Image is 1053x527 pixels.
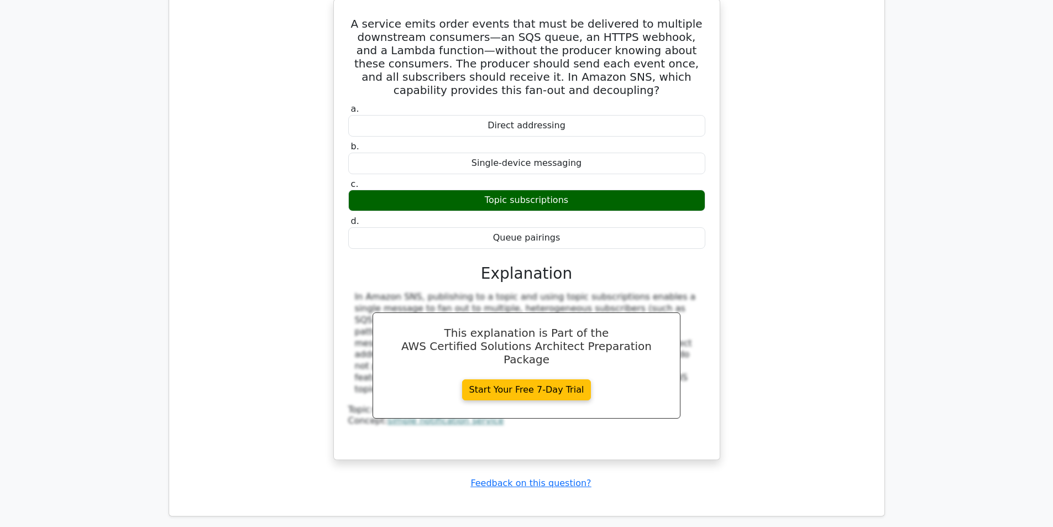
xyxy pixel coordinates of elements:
[351,216,359,226] span: d.
[348,227,705,249] div: Queue pairings
[347,17,706,97] h5: A service emits order events that must be delivered to multiple downstream consumers—an SQS queue...
[387,415,504,426] a: simple notification service
[351,179,359,189] span: c.
[470,478,591,488] a: Feedback on this question?
[351,141,359,152] span: b.
[348,415,705,427] div: Concept:
[355,291,699,395] div: In Amazon SNS, publishing to a topic and using topic subscriptions enables a single message to fa...
[348,190,705,211] div: Topic subscriptions
[348,115,705,137] div: Direct addressing
[355,264,699,283] h3: Explanation
[348,404,705,416] div: Topic:
[348,153,705,174] div: Single-device messaging
[462,379,591,400] a: Start Your Free 7-Day Trial
[351,103,359,114] span: a.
